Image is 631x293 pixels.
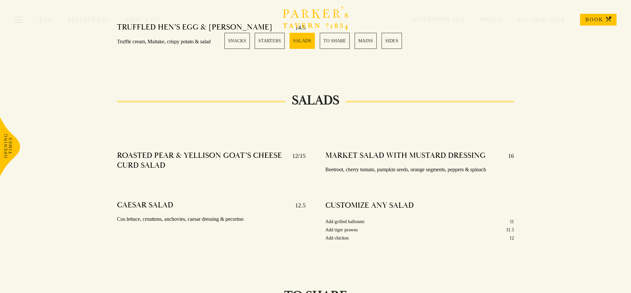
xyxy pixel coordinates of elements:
a: 6 / 6 [382,33,402,49]
p: 12.5 [289,200,306,211]
a: 4 / 6 [320,33,350,49]
h4: MARKET SALAD WITH MUSTARD DRESSING [325,151,486,161]
p: Cos lettuce, crouttons, anchovies, caesar dressing & pecorino [117,215,306,224]
a: 2 / 6 [255,33,285,49]
p: 12/15 [286,151,306,170]
a: 5 / 6 [355,33,377,49]
a: 3 / 6 [290,33,315,49]
p: Add chicken [325,234,349,242]
p: 11 [510,218,514,226]
p: Add tiger prawns [325,226,358,234]
p: 11.5 [506,226,514,234]
h4: ROASTED PEAR & YELLISON GOAT’S CHEESE CURD SALAD [117,151,286,170]
h4: CAESAR SALAD [117,200,173,211]
p: 12 [509,234,514,242]
h4: CUSTOMIZE ANY SALAD [325,200,414,210]
p: 16 [502,151,514,161]
h2: SALADS [285,93,346,108]
a: 1 / 6 [224,33,250,49]
p: Add grilled halloumi [325,218,364,226]
p: Beetroot, cherry tomato, pumpkin seeds, orange segments, peppers & spinach [325,165,514,175]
